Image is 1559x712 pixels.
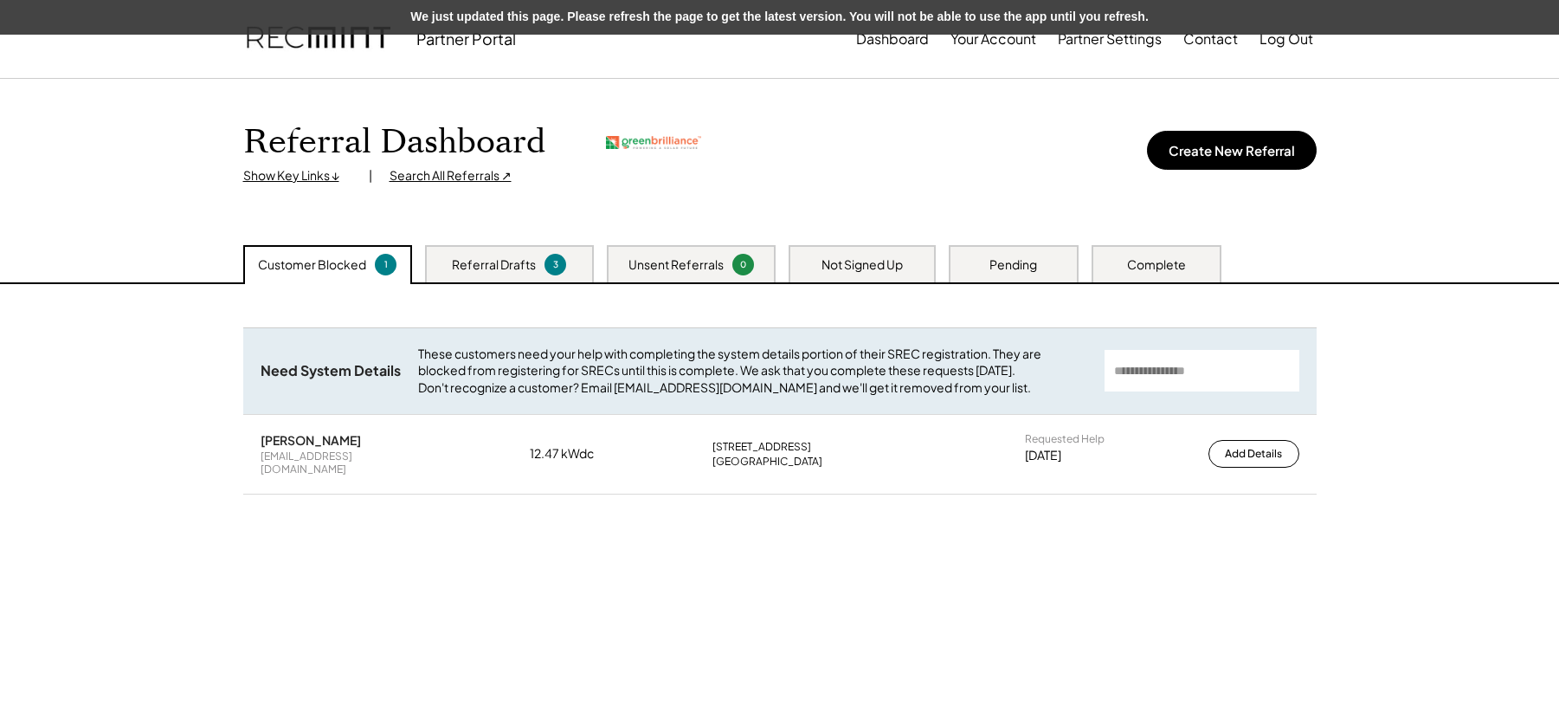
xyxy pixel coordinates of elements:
[1025,432,1105,446] div: Requested Help
[712,455,822,469] div: [GEOGRAPHIC_DATA]
[1183,22,1238,56] button: Contact
[530,445,616,463] div: 12.47 kWdc
[989,256,1037,274] div: Pending
[1259,22,1313,56] button: Log Out
[1147,131,1317,170] button: Create New Referral
[1058,22,1162,56] button: Partner Settings
[856,22,929,56] button: Dashboard
[243,122,545,163] h1: Referral Dashboard
[1025,447,1061,464] div: [DATE]
[258,256,366,274] div: Customer Blocked
[390,167,512,184] div: Search All Referrals ↗
[377,258,394,271] div: 1
[628,256,724,274] div: Unsent Referrals
[950,22,1036,56] button: Your Account
[418,346,1087,397] div: These customers need your help with completing the system details portion of their SREC registrat...
[452,256,536,274] div: Referral Drafts
[606,136,701,149] img: greenbrilliance.png
[243,167,351,184] div: Show Key Links ↓
[821,256,903,274] div: Not Signed Up
[1208,440,1299,468] button: Add Details
[416,29,516,49] div: Partner Portal
[547,258,564,271] div: 3
[369,167,372,184] div: |
[735,258,751,271] div: 0
[247,10,390,68] img: recmint-logotype%403x.png
[712,440,811,454] div: [STREET_ADDRESS]
[261,362,401,380] div: Need System Details
[261,432,361,448] div: [PERSON_NAME]
[1127,256,1186,274] div: Complete
[261,450,434,476] div: [EMAIL_ADDRESS][DOMAIN_NAME]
